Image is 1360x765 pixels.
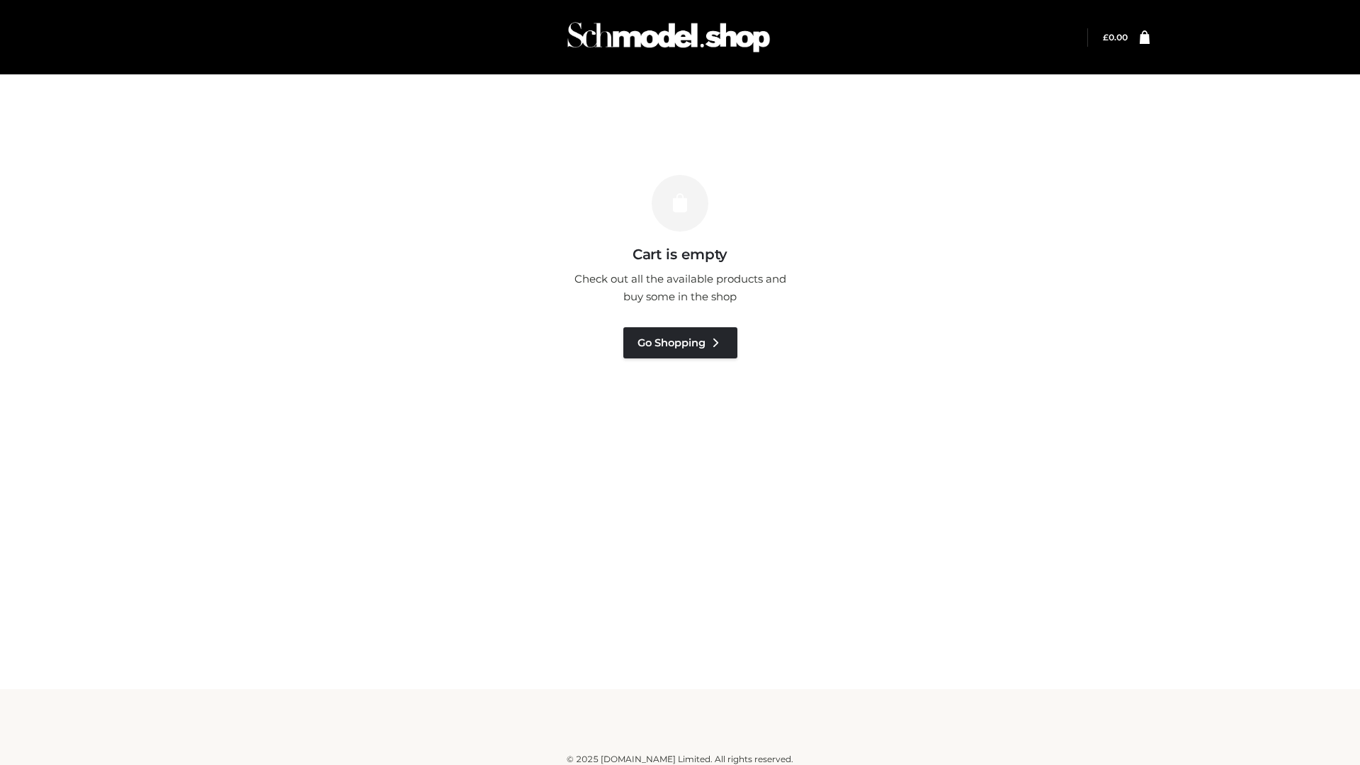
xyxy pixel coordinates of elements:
[1103,32,1128,42] a: £0.00
[242,246,1118,263] h3: Cart is empty
[1103,32,1109,42] span: £
[567,270,793,306] p: Check out all the available products and buy some in the shop
[562,9,775,65] img: Schmodel Admin 964
[1103,32,1128,42] bdi: 0.00
[623,327,737,358] a: Go Shopping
